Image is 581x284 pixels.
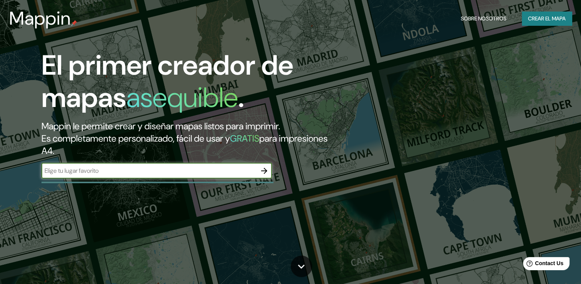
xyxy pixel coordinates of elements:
[41,49,332,120] h1: El primer creador de mapas .
[41,120,332,157] h2: Mappin le permite crear y diseñar mapas listos para imprimir. Es completamente personalizado, fác...
[461,14,507,23] font: Sobre nosotros
[528,14,566,23] font: Crear el mapa
[126,80,238,115] h1: asequible
[71,20,77,26] img: mappin-pin
[9,8,71,29] h3: Mappin
[513,254,573,276] iframe: Help widget launcher
[230,132,259,144] h5: GRATIS
[522,12,572,26] button: Crear el mapa
[458,12,510,26] button: Sobre nosotros
[41,166,257,175] input: Elige tu lugar favorito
